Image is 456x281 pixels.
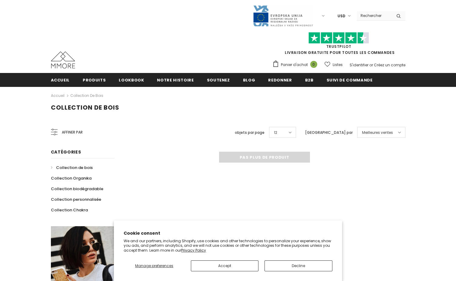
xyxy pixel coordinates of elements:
a: TrustPilot [326,44,351,49]
span: Produits [83,77,106,83]
span: Collection de bois [56,165,93,170]
span: B2B [305,77,314,83]
span: Accueil [51,77,70,83]
span: Blog [243,77,255,83]
span: 12 [274,130,277,136]
span: 0 [310,61,317,68]
label: [GEOGRAPHIC_DATA] par [305,130,353,136]
span: Notre histoire [157,77,194,83]
img: Cas MMORE [51,51,75,68]
a: Créez un compte [374,62,405,68]
input: Search Site [357,11,392,20]
a: Collection biodégradable [51,183,103,194]
span: USD [338,13,345,19]
a: Accueil [51,73,70,87]
a: Suivi de commande [327,73,373,87]
span: Collection biodégradable [51,186,103,192]
span: LIVRAISON GRATUITE POUR TOUTES LES COMMANDES [272,35,405,55]
a: Notre histoire [157,73,194,87]
a: Collection de bois [51,162,93,173]
a: Panier d'achat 0 [272,60,320,69]
a: Redonner [268,73,292,87]
span: Collection de bois [51,103,119,112]
span: Lookbook [119,77,144,83]
a: soutenez [207,73,230,87]
span: Manage preferences [135,263,173,268]
span: Collection Organika [51,175,92,181]
button: Decline [265,260,332,271]
p: We and our partners, including Shopify, use cookies and other technologies to personalize your ex... [124,239,332,253]
a: Collection Chakra [51,205,88,215]
a: Listes [325,59,343,70]
a: Blog [243,73,255,87]
span: Collection personnalisée [51,197,101,202]
span: or [369,62,373,68]
span: Meilleures ventes [362,130,393,136]
a: Collection de bois [70,93,103,98]
img: Faites confiance aux étoiles pilotes [308,32,369,44]
img: Javni Razpis [253,5,313,27]
label: objets par page [235,130,265,136]
a: Collection Organika [51,173,92,183]
a: Accueil [51,92,65,99]
button: Manage preferences [124,260,185,271]
span: Suivi de commande [327,77,373,83]
a: S'identifier [350,62,368,68]
a: Produits [83,73,106,87]
span: Redonner [268,77,292,83]
span: soutenez [207,77,230,83]
a: B2B [305,73,314,87]
h2: Cookie consent [124,230,332,236]
button: Accept [191,260,258,271]
a: Collection personnalisée [51,194,101,205]
span: Catégories [51,149,81,155]
span: Collection Chakra [51,207,88,213]
a: Privacy Policy [181,248,206,253]
span: Panier d'achat [281,62,308,68]
a: Lookbook [119,73,144,87]
span: Affiner par [62,129,83,136]
a: Javni Razpis [253,13,313,18]
span: Listes [333,62,343,68]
